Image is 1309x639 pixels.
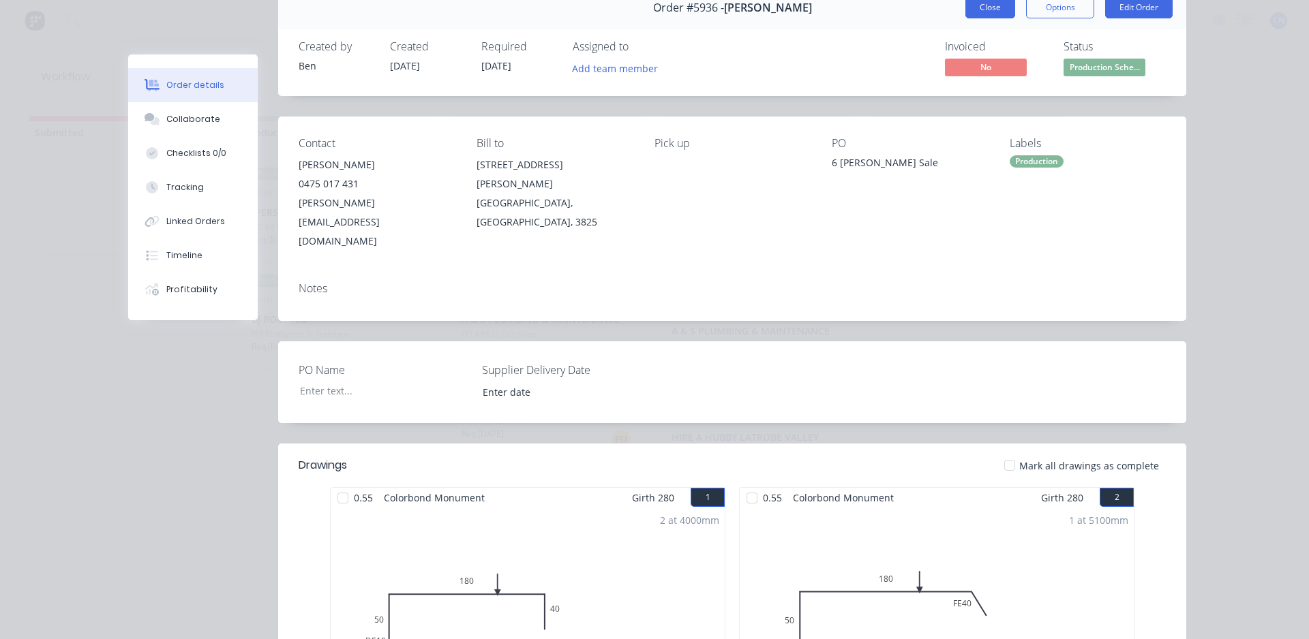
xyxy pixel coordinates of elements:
div: Collaborate [166,113,220,125]
span: Girth 280 [632,488,674,508]
div: PO [832,137,988,150]
label: Supplier Delivery Date [482,362,652,378]
div: Assigned to [573,40,709,53]
div: Timeline [166,249,202,262]
span: [PERSON_NAME] [724,1,812,14]
button: 2 [1100,488,1134,507]
button: Add team member [573,59,665,77]
button: Production Sche... [1064,59,1145,79]
button: Checklists 0/0 [128,136,258,170]
button: 1 [691,488,725,507]
div: Pick up [654,137,811,150]
div: [STREET_ADDRESS] [477,155,633,174]
div: [PERSON_NAME][GEOGRAPHIC_DATA], [GEOGRAPHIC_DATA], 3825 [477,174,633,232]
div: Drawings [299,457,347,473]
span: [DATE] [481,59,511,72]
div: Tracking [166,181,204,193]
div: Profitability [166,283,217,296]
div: Checklists 0/0 [166,147,226,159]
div: Bill to [477,137,633,150]
button: Order details [128,68,258,102]
div: Created by [299,40,374,53]
div: [PERSON_NAME][EMAIL_ADDRESS][DOMAIN_NAME] [299,193,455,251]
div: Notes [299,282,1166,295]
div: Ben [299,59,374,73]
span: 0.55 [757,488,787,508]
span: [DATE] [390,59,420,72]
span: 0.55 [348,488,378,508]
button: Profitability [128,272,258,307]
div: 1 at 5100mm [1069,513,1128,527]
div: Status [1064,40,1166,53]
div: [PERSON_NAME]0475 017 431[PERSON_NAME][EMAIL_ADDRESS][DOMAIN_NAME] [299,155,455,251]
div: Production [1010,155,1064,168]
button: Collaborate [128,102,258,136]
div: 0475 017 431 [299,174,455,193]
div: Invoiced [945,40,1047,53]
span: Colorbond Monument [787,488,899,508]
div: 2 at 4000mm [660,513,719,527]
div: Required [481,40,556,53]
label: PO Name [299,362,469,378]
div: Contact [299,137,455,150]
button: Linked Orders [128,204,258,238]
span: Girth 280 [1041,488,1083,508]
div: Linked Orders [166,215,225,228]
div: Labels [1010,137,1166,150]
span: Mark all drawings as complete [1019,458,1159,473]
div: 6 [PERSON_NAME] Sale [832,155,988,174]
span: Colorbond Monument [378,488,490,508]
button: Timeline [128,238,258,272]
button: Tracking [128,170,258,204]
span: Order #5936 - [653,1,724,14]
div: Created [390,40,465,53]
span: Production Sche... [1064,59,1145,76]
div: Order details [166,79,224,91]
input: Enter date [473,381,643,402]
div: [PERSON_NAME] [299,155,455,174]
div: [STREET_ADDRESS][PERSON_NAME][GEOGRAPHIC_DATA], [GEOGRAPHIC_DATA], 3825 [477,155,633,232]
span: No [945,59,1027,76]
button: Add team member [565,59,665,77]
